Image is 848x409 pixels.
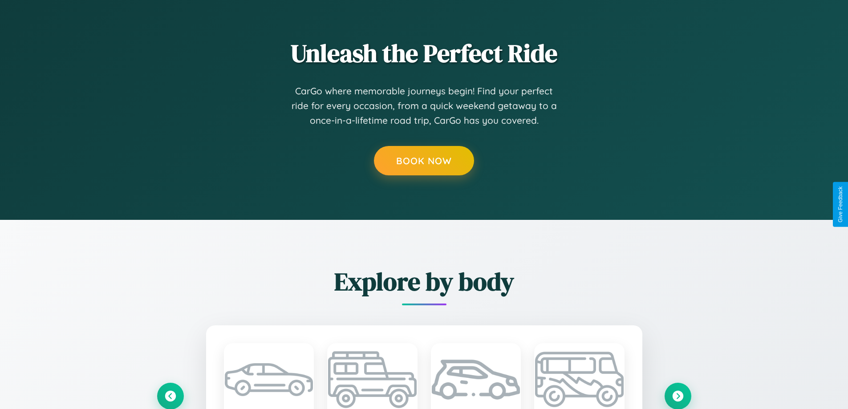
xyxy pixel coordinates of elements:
button: Book Now [374,146,474,175]
div: Give Feedback [837,186,844,223]
h2: Unleash the Perfect Ride [157,36,691,70]
p: CarGo where memorable journeys begin! Find your perfect ride for every occasion, from a quick wee... [291,84,558,128]
h2: Explore by body [157,264,691,299]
